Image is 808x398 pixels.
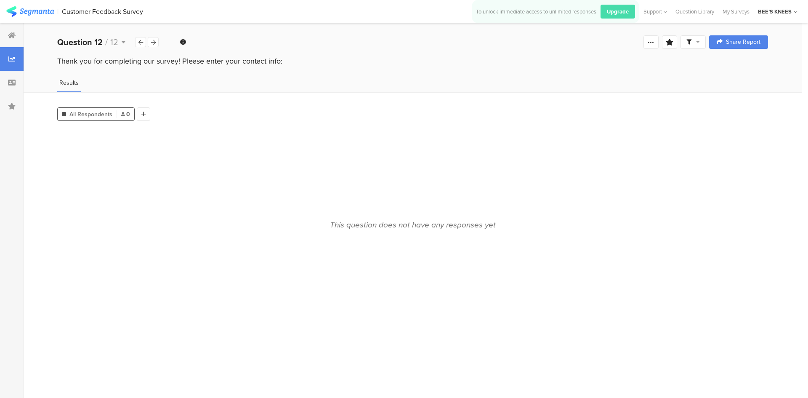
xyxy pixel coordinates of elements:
[57,56,768,67] div: Thank you for completing our survey! Please enter your contact info:
[601,5,635,19] div: Upgrade
[105,36,108,48] span: /
[671,8,718,16] a: Question Library
[758,8,792,16] div: BEE’S KNEES
[121,110,130,119] span: 0
[57,7,58,16] div: |
[726,39,760,45] span: Share Report
[6,6,54,17] img: segmanta logo
[110,36,118,48] span: 12
[57,36,103,48] b: Question 12
[59,78,79,87] span: Results
[643,5,667,18] div: Support
[69,110,112,119] span: All Respondents
[718,8,754,16] a: My Surveys
[596,5,635,19] a: Upgrade
[62,8,143,16] div: Customer Feedback Survey
[476,8,596,16] div: To unlock immediate access to unlimited responses
[330,219,496,231] div: This question does not have any responses yet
